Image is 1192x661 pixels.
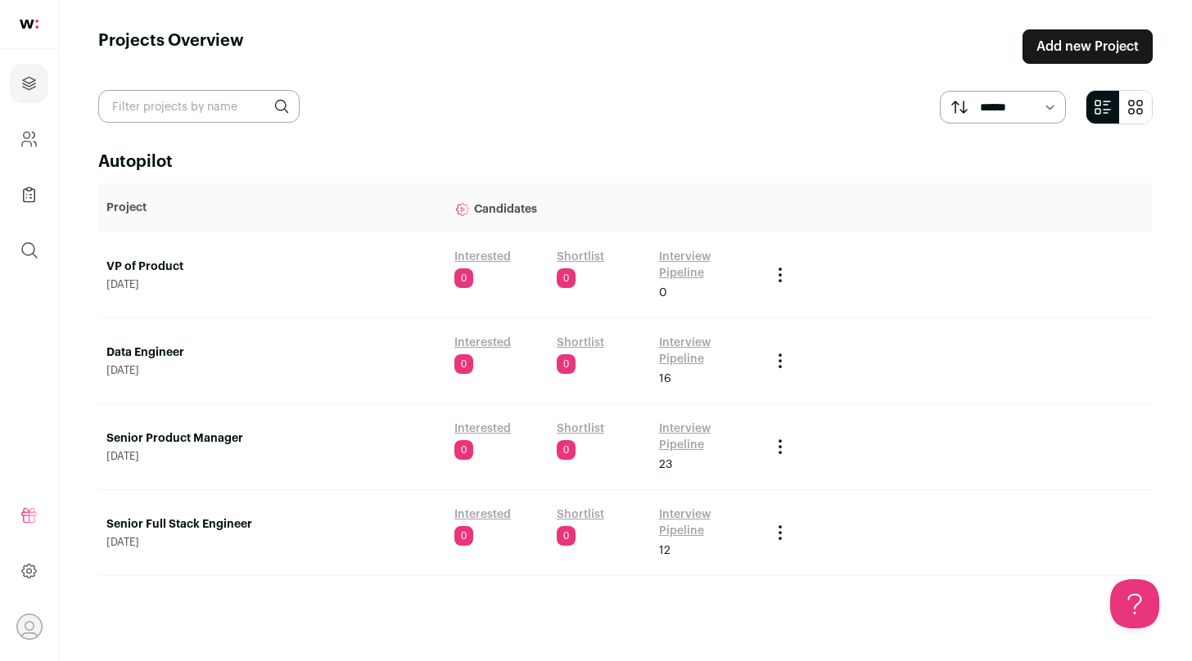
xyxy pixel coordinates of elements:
a: Interview Pipeline [659,335,755,367]
span: [DATE] [106,450,438,463]
a: Shortlist [557,506,604,523]
a: Interview Pipeline [659,506,755,539]
span: 0 [557,440,576,460]
a: Add new Project [1023,29,1153,64]
span: [DATE] [106,278,438,291]
a: Projects [10,64,48,103]
span: 0 [557,526,576,546]
button: Project Actions [770,265,790,285]
button: Open dropdown [16,614,43,640]
p: Project [106,200,438,216]
img: wellfound-shorthand-0d5821cbd27db2630d0214b213865d53afaa358527fdda9d0ea32b1df1b89c2c.svg [20,20,38,29]
span: 16 [659,371,671,387]
button: Project Actions [770,523,790,542]
a: Interview Pipeline [659,249,755,281]
span: [DATE] [106,536,438,549]
a: Interested [454,506,511,523]
a: Data Engineer [106,344,438,361]
span: 0 [659,285,667,301]
span: 23 [659,456,672,473]
a: Interested [454,249,511,265]
span: 0 [454,440,473,460]
span: 0 [454,354,473,374]
a: Shortlist [557,335,604,351]
a: Interview Pipeline [659,420,755,453]
span: [DATE] [106,364,438,377]
h2: Autopilot [98,151,1153,173]
span: 0 [557,268,576,288]
a: Shortlist [557,249,604,265]
a: Senior Product Manager [106,430,438,447]
a: Interested [454,335,511,351]
a: Shortlist [557,420,604,437]
input: Filter projects by name [98,90,300,123]
h1: Projects Overview [98,29,244,64]
span: 12 [659,542,670,559]
a: Company Lists [10,175,48,214]
a: VP of Product [106,259,438,275]
a: Senior Full Stack Engineer [106,516,438,533]
button: Project Actions [770,437,790,456]
p: Candidates [454,191,754,224]
span: 0 [454,268,473,288]
button: Project Actions [770,351,790,371]
a: Company and ATS Settings [10,119,48,159]
span: 0 [557,354,576,374]
a: Interested [454,420,511,437]
span: 0 [454,526,473,546]
iframe: Toggle Customer Support [1110,579,1159,628]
